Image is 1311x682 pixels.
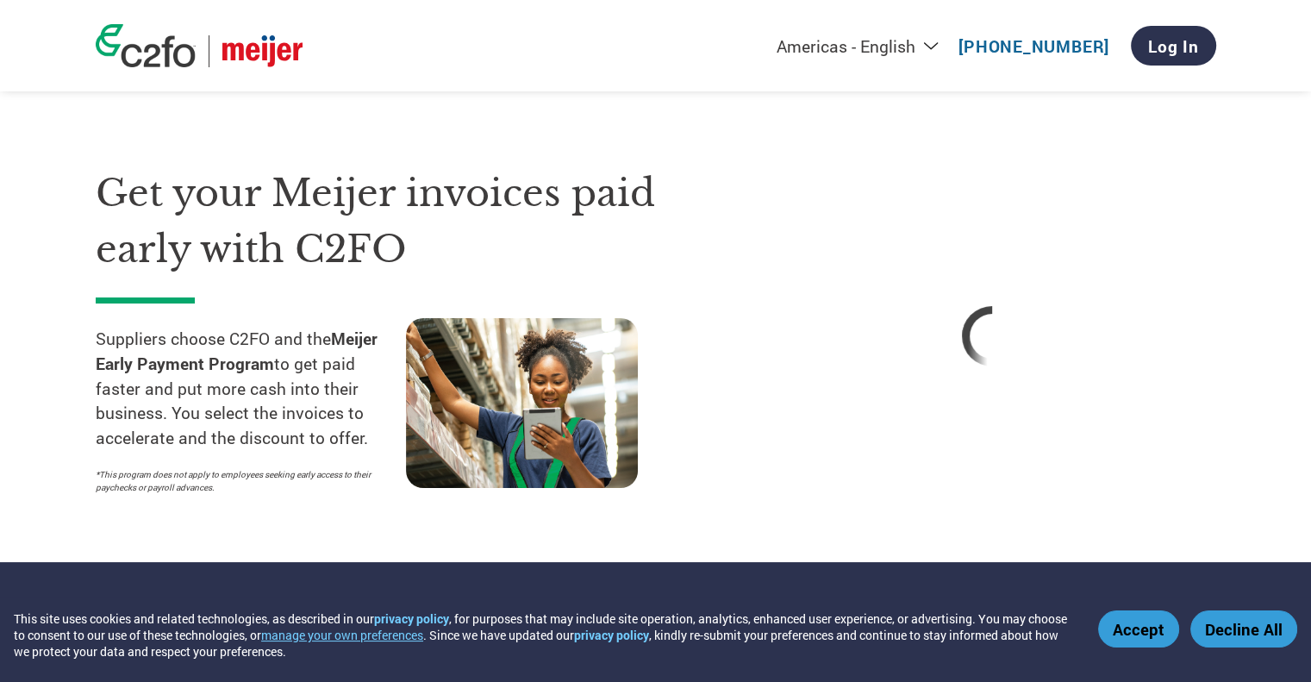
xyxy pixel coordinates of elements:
[96,468,389,494] p: *This program does not apply to employees seeking early access to their paychecks or payroll adva...
[14,610,1073,660] div: This site uses cookies and related technologies, as described in our , for purposes that may incl...
[222,35,303,67] img: Meijer
[261,627,423,643] button: manage your own preferences
[1190,610,1297,648] button: Decline All
[1131,26,1216,66] a: Log In
[374,610,449,627] a: privacy policy
[96,166,716,277] h1: Get your Meijer invoices paid early with C2FO
[1098,610,1179,648] button: Accept
[96,24,196,67] img: c2fo logo
[96,328,378,374] strong: Meijer Early Payment Program
[574,627,649,643] a: privacy policy
[96,327,406,451] p: Suppliers choose C2FO and the to get paid faster and put more cash into their business. You selec...
[958,35,1109,57] a: [PHONE_NUMBER]
[406,318,638,488] img: supply chain worker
